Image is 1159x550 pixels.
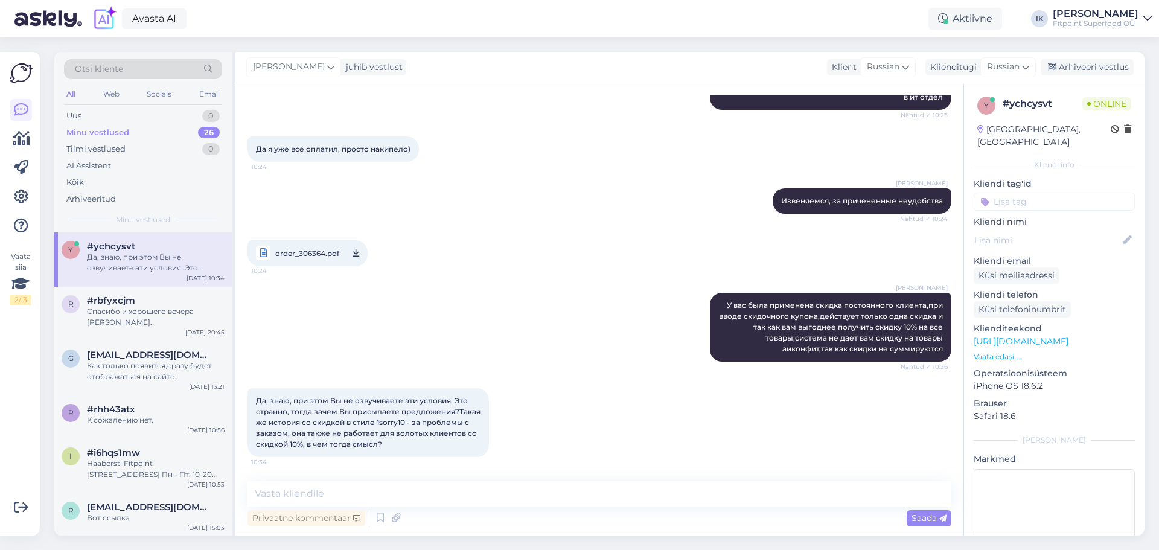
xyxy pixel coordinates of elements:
[202,110,220,122] div: 0
[68,299,74,309] span: r
[974,336,1068,347] a: [URL][DOMAIN_NAME]
[197,86,222,102] div: Email
[781,196,943,205] span: Извеняемся, за причененные неудобства
[974,397,1135,410] p: Brauser
[87,447,140,458] span: #i6hqs1mw
[900,214,948,223] span: Nähtud ✓ 10:24
[75,63,123,75] span: Otsi kliente
[68,354,74,363] span: g
[1053,9,1152,28] a: [PERSON_NAME]Fitpoint Superfood OÜ
[87,241,135,252] span: #ychcysvt
[101,86,122,102] div: Web
[275,246,339,261] span: order_306364.pdf
[1053,19,1138,28] div: Fitpoint Superfood OÜ
[87,306,225,328] div: Спасибо и хорошего вечера [PERSON_NAME].
[974,234,1121,247] input: Lisa nimi
[87,458,225,480] div: Haabersti Fitpoint [STREET_ADDRESS] Пн - Пт: 10-20 Сб; Вс: 10-15
[719,301,945,353] span: У вас была применена скидка постоянного клиента,при вводе скидочного купона,действует только одна...
[66,110,81,122] div: Uus
[87,295,135,306] span: #rbfyxcjm
[1031,10,1048,27] div: IK
[10,251,31,305] div: Vaata siia
[974,193,1135,211] input: Lisa tag
[144,86,174,102] div: Socials
[247,240,368,266] a: order_306364.pdf10:24
[974,159,1135,170] div: Kliendi info
[202,143,220,155] div: 0
[974,267,1059,284] div: Küsi meiliaadressi
[925,61,977,74] div: Klienditugi
[1082,97,1131,110] span: Online
[10,62,33,85] img: Askly Logo
[253,60,325,74] span: [PERSON_NAME]
[187,480,225,489] div: [DATE] 10:53
[87,252,225,273] div: Да, знаю, при этом Вы не озвучиваете эти условия. Это странно, тогда зачем Вы присылаете предложе...
[64,86,78,102] div: All
[87,404,135,415] span: #rhh43atx
[68,506,74,515] span: r
[122,8,187,29] a: Avasta AI
[251,162,296,171] span: 10:24
[187,523,225,532] div: [DATE] 15:03
[10,295,31,305] div: 2 / 3
[901,110,948,120] span: Nähtud ✓ 10:23
[974,351,1135,362] p: Vaata edasi ...
[66,176,84,188] div: Kõik
[974,216,1135,228] p: Kliendi nimi
[974,289,1135,301] p: Kliendi telefon
[974,410,1135,423] p: Safari 18.6
[198,127,220,139] div: 26
[116,214,170,225] span: Minu vestlused
[974,435,1135,446] div: [PERSON_NAME]
[247,510,365,526] div: Privaatne kommentaar
[185,328,225,337] div: [DATE] 20:45
[1003,97,1082,111] div: # ychcysvt
[68,408,74,417] span: r
[974,367,1135,380] p: Operatsioonisüsteem
[92,6,117,31] img: explore-ai
[974,453,1135,465] p: Märkmed
[896,179,948,188] span: [PERSON_NAME]
[1053,9,1138,19] div: [PERSON_NAME]
[987,60,1020,74] span: Russian
[928,8,1002,30] div: Aktiivne
[66,193,116,205] div: Arhiveeritud
[66,127,129,139] div: Minu vestlused
[87,502,212,513] span: raido.raamat@icloud.com
[901,362,948,371] span: Nähtud ✓ 10:26
[1041,59,1134,75] div: Arhiveeri vestlus
[66,160,111,172] div: AI Assistent
[68,245,73,254] span: y
[251,458,296,467] span: 10:34
[912,513,947,523] span: Saada
[251,263,296,278] span: 10:24
[69,452,72,461] span: i
[974,301,1071,318] div: Küsi telefoninumbrit
[974,177,1135,190] p: Kliendi tag'id
[87,415,225,426] div: К сожалению нет.
[256,144,410,153] span: Да я уже всё оплатил, просто накипело)
[974,322,1135,335] p: Klienditeekond
[87,350,212,360] span: geraklon855@gmail.com
[896,283,948,292] span: [PERSON_NAME]
[984,101,989,110] span: y
[974,255,1135,267] p: Kliendi email
[87,513,225,523] div: Вот ссылка
[66,143,126,155] div: Tiimi vestlused
[256,396,482,449] span: Да, знаю, при этом Вы не озвучиваете эти условия. Это странно, тогда зачем Вы присылаете предложе...
[341,61,403,74] div: juhib vestlust
[977,123,1111,149] div: [GEOGRAPHIC_DATA], [GEOGRAPHIC_DATA]
[187,273,225,283] div: [DATE] 10:34
[974,380,1135,392] p: iPhone OS 18.6.2
[189,382,225,391] div: [DATE] 13:21
[867,60,899,74] span: Russian
[827,61,857,74] div: Klient
[87,360,225,382] div: Как только появится,сразу будет отображаться на сайте.
[187,426,225,435] div: [DATE] 10:56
